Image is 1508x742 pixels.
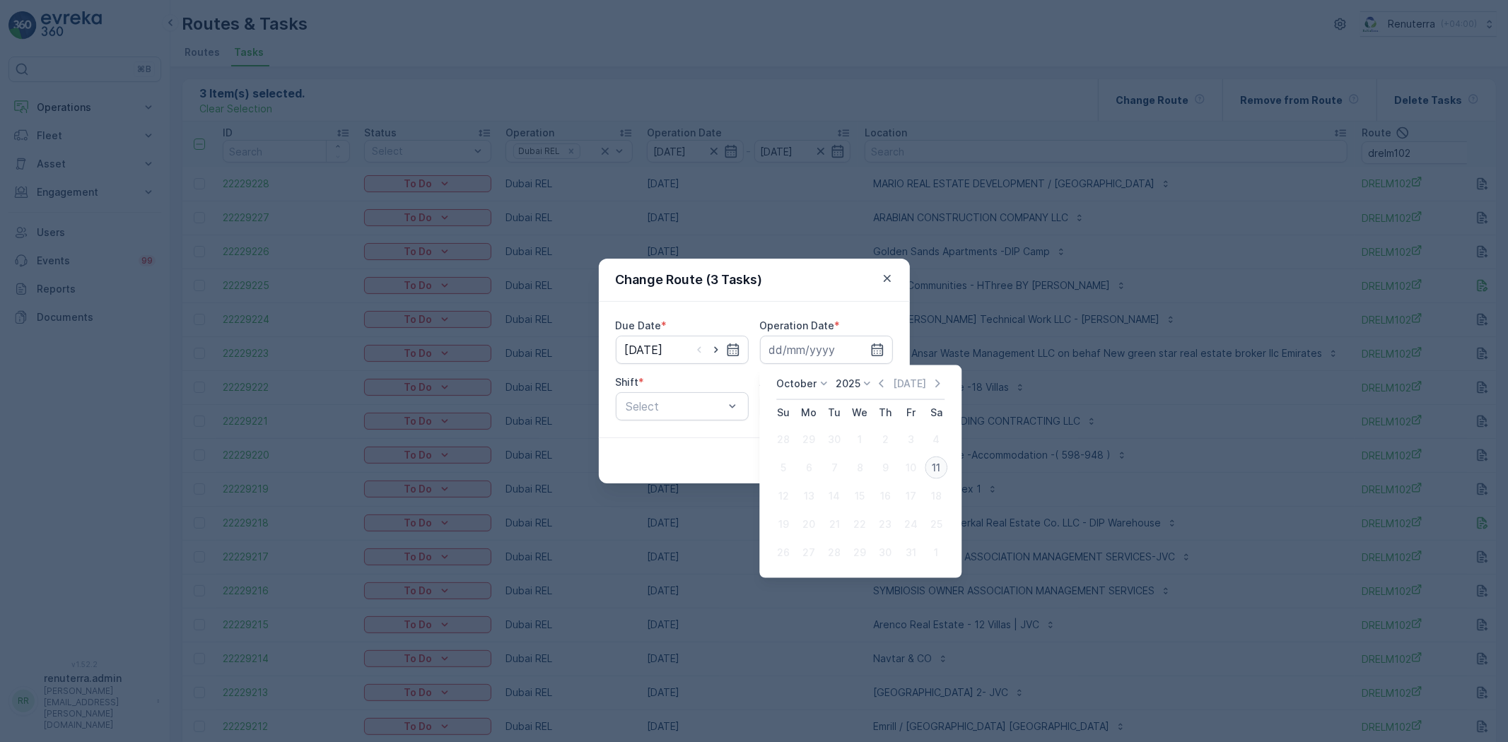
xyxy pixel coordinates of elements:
div: 3 [899,428,922,451]
th: Saturday [923,400,949,425]
div: 1 [925,541,947,564]
input: dd/mm/yyyy [616,336,749,364]
div: 23 [874,513,896,536]
div: 22 [848,513,871,536]
p: [DATE] [893,377,926,391]
div: 25 [925,513,947,536]
div: 12 [772,485,795,507]
label: Operation Date [760,319,835,331]
div: 13 [797,485,820,507]
th: Sunday [771,400,796,425]
th: Monday [796,400,822,425]
div: 6 [797,457,820,479]
div: 29 [797,428,820,451]
p: 2025 [836,377,860,391]
label: Due Date [616,319,662,331]
div: 17 [899,485,922,507]
th: Tuesday [822,400,847,425]
div: 9 [874,457,896,479]
div: 1 [848,428,871,451]
div: 15 [848,485,871,507]
div: 8 [848,457,871,479]
div: 14 [823,485,846,507]
th: Thursday [872,400,898,425]
p: Change Route (3 Tasks) [616,270,763,290]
div: 5 [772,457,795,479]
div: 11 [925,457,947,479]
th: Wednesday [847,400,872,425]
div: 19 [772,513,795,536]
input: dd/mm/yyyy [760,336,893,364]
p: October [776,377,817,391]
div: 31 [899,541,922,564]
div: 7 [823,457,846,479]
p: Select [626,398,724,415]
div: 28 [823,541,846,564]
div: 10 [899,457,922,479]
div: 20 [797,513,820,536]
div: 24 [899,513,922,536]
div: 30 [874,541,896,564]
div: 18 [925,485,947,507]
div: 27 [797,541,820,564]
div: 26 [772,541,795,564]
div: 21 [823,513,846,536]
div: 29 [848,541,871,564]
div: 4 [925,428,947,451]
div: 16 [874,485,896,507]
label: Shift [616,376,639,388]
div: 28 [772,428,795,451]
div: 30 [823,428,846,451]
th: Friday [898,400,923,425]
div: 2 [874,428,896,451]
